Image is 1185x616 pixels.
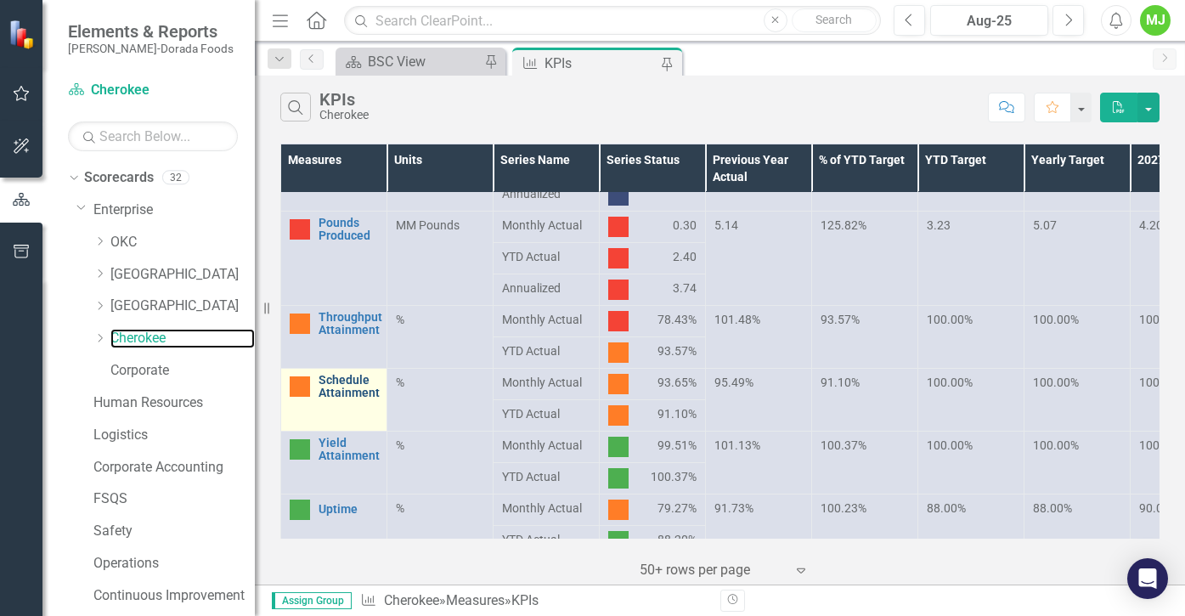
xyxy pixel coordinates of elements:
a: BSC View [340,51,480,72]
span: 100.37% [651,468,697,489]
span: 78.43% [657,311,697,331]
span: 2.40 [673,248,697,268]
div: 32 [162,171,189,185]
a: FSQS [93,489,255,509]
a: Corporate [110,361,255,381]
span: Search [815,13,852,26]
a: OKC [110,233,255,252]
td: Double-Click to Edit Right Click for Context Menu [281,212,387,306]
img: Warning [608,374,629,394]
img: Below Plan [608,311,629,331]
div: KPIs [511,592,539,608]
span: 99.51% [657,437,697,457]
span: YTD Actual [502,468,590,485]
img: Below Plan [608,248,629,268]
span: 4.20 [1139,218,1163,232]
span: % [396,313,404,326]
a: Human Resources [93,393,255,413]
td: Double-Click to Edit Right Click for Context Menu [281,432,387,494]
img: Below Plan [608,217,629,237]
img: Warning [290,314,310,334]
div: » » [360,591,708,611]
img: Warning [608,500,629,520]
span: 91.10% [821,376,860,389]
span: Elements & Reports [68,21,234,42]
span: 88.00% [1033,501,1072,515]
a: [GEOGRAPHIC_DATA] [110,297,255,316]
img: Below Plan [608,280,629,300]
a: Cherokee [110,329,255,348]
span: Monthly Actual [502,437,590,454]
a: Safety [93,522,255,541]
span: 88.20% [657,531,697,551]
span: 100.00% [927,376,973,389]
div: KPIs [319,90,369,109]
a: Corporate Accounting [93,458,255,478]
img: Warning [608,342,629,363]
span: 101.48% [714,313,760,326]
a: Pounds Produced [319,217,378,243]
a: Throughput Attainment [319,311,382,337]
span: 100.00% [1033,438,1079,452]
input: Search Below... [68,122,238,151]
div: BSC View [368,51,480,72]
span: 125.82% [821,218,866,232]
a: Logistics [93,426,255,445]
img: Above Target [608,468,629,489]
img: Above Target [290,500,310,520]
span: 100.00% [1139,376,1185,389]
small: [PERSON_NAME]-Dorada Foods [68,42,234,55]
span: 93.65% [657,374,697,394]
a: [GEOGRAPHIC_DATA] [110,265,255,285]
a: Cherokee [68,81,238,100]
a: Measures [446,592,505,608]
a: Cherokee [384,592,439,608]
span: 100.00% [927,438,973,452]
span: Annualized [502,185,590,202]
span: YTD Actual [502,342,590,359]
span: 93.57% [657,342,697,363]
button: Search [792,8,877,32]
span: 100.00% [927,313,973,326]
span: % [396,501,404,515]
td: Double-Click to Edit Right Click for Context Menu [281,494,387,557]
span: 3.74 [673,280,697,300]
span: Monthly Actual [502,217,590,234]
span: 91.10% [657,405,697,426]
span: 91.73% [714,501,753,515]
a: Schedule Attainment [319,374,380,400]
input: Search ClearPoint... [344,6,880,36]
img: Above Target [608,531,629,551]
span: % [396,438,404,452]
span: 3.23 [927,218,951,232]
span: 0.30 [673,217,697,237]
span: 100.00% [1033,313,1079,326]
span: YTD Actual [502,248,590,265]
a: Operations [93,554,255,574]
span: 100.23% [821,501,866,515]
span: 95.49% [714,376,753,389]
img: Above Target [290,439,310,460]
a: Enterprise [93,201,255,220]
span: YTD Actual [502,405,590,422]
span: Assign Group [272,592,352,609]
div: Cherokee [319,109,369,122]
span: % [396,376,404,389]
td: Double-Click to Edit Right Click for Context Menu [281,306,387,369]
img: Warning [290,376,310,397]
img: Above Target [608,437,629,457]
div: Aug-25 [936,11,1043,31]
span: YTD Actual [502,531,590,548]
span: 100.00% [1139,313,1185,326]
span: 100.37% [821,438,866,452]
span: 79.27% [657,500,697,520]
button: Aug-25 [930,5,1049,36]
span: 100.00% [1033,376,1079,389]
a: Continuous Improvement [93,586,255,606]
td: Double-Click to Edit Right Click for Context Menu [281,369,387,432]
img: Below Plan [290,219,310,240]
span: Annualized [502,280,590,297]
a: Uptime [319,503,378,516]
span: 88.00% [927,501,966,515]
div: MJ [1140,5,1171,36]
